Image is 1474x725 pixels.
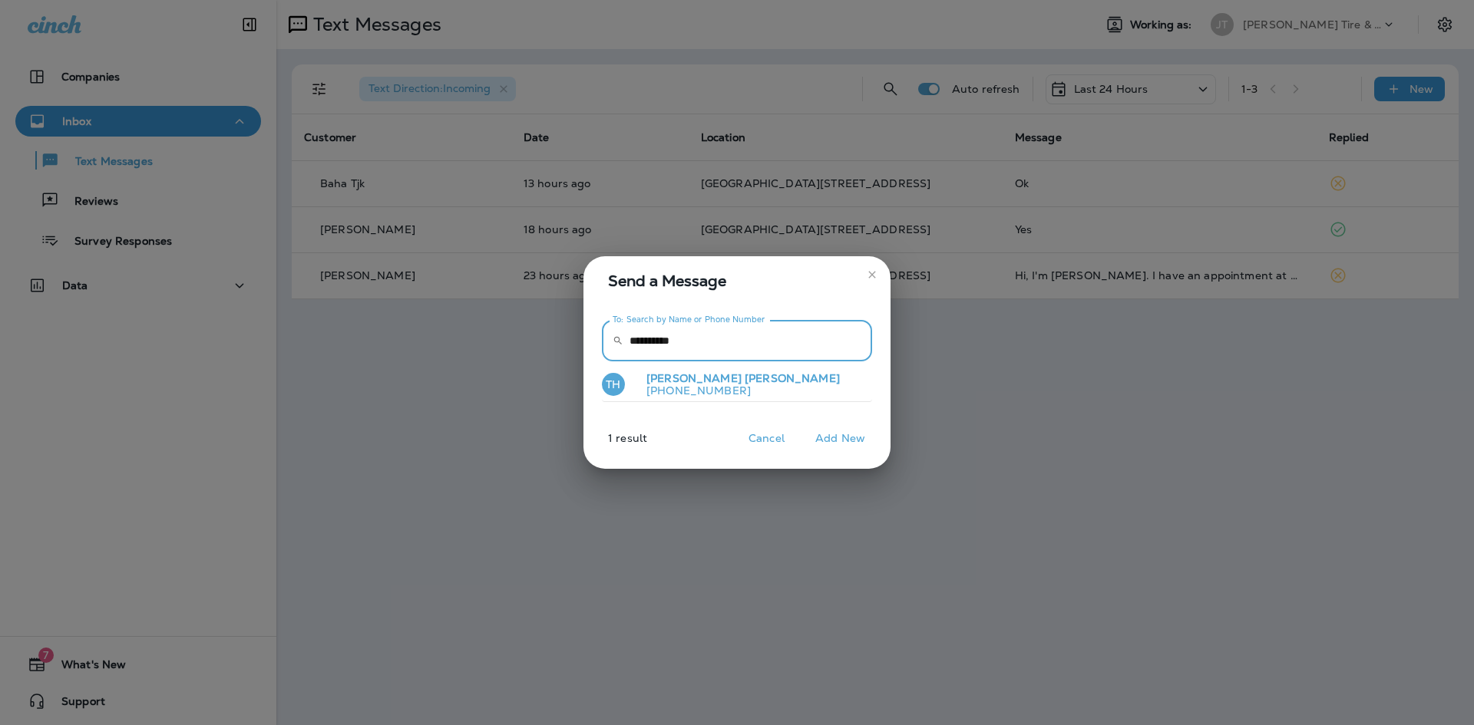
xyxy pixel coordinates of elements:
button: Add New [808,427,873,450]
button: close [860,262,884,287]
span: Send a Message [608,269,872,293]
p: [PHONE_NUMBER] [634,384,840,397]
button: Cancel [738,427,795,450]
span: [PERSON_NAME] [646,371,742,385]
div: TH [602,373,625,396]
button: TH[PERSON_NAME] [PERSON_NAME][PHONE_NUMBER] [602,367,872,403]
label: To: Search by Name or Phone Number [613,314,765,325]
p: 1 result [577,432,647,456]
span: [PERSON_NAME] [745,371,840,385]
